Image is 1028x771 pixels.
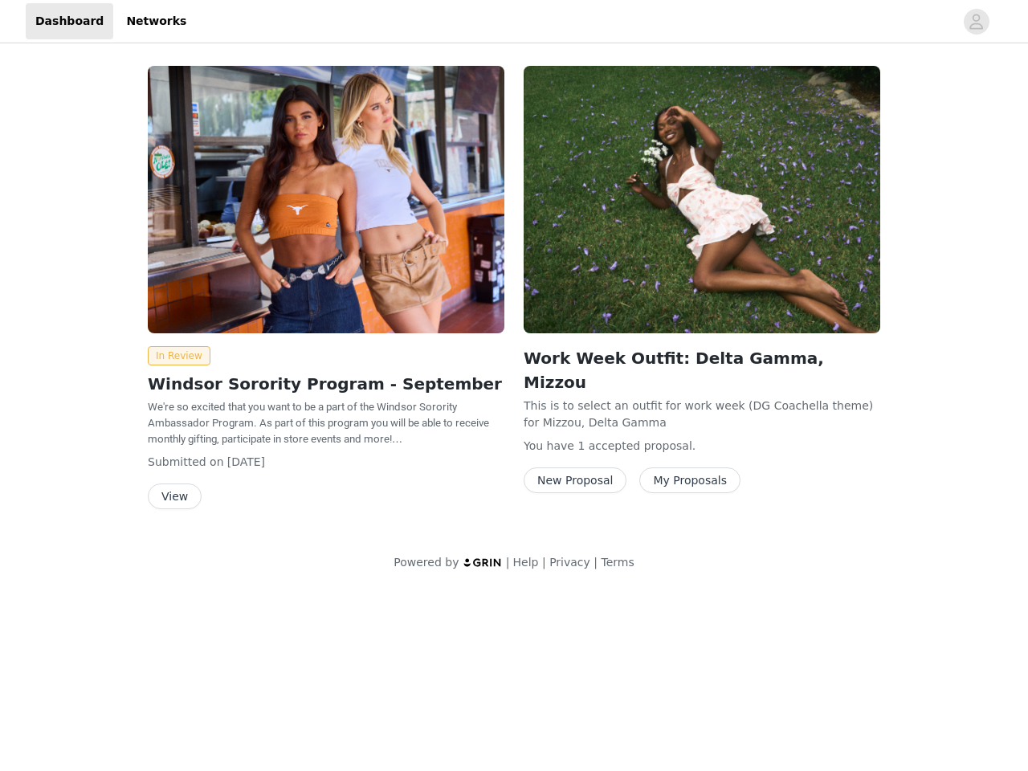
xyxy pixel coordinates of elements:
[394,556,459,569] span: Powered by
[148,401,489,445] span: We're so excited that you want to be a part of the Windsor Sorority Ambassador Program. As part o...
[639,467,740,493] button: My Proposals
[116,3,196,39] a: Networks
[148,455,224,468] span: Submitted on
[227,455,265,468] span: [DATE]
[148,372,504,396] h2: Windsor Sorority Program - September
[506,556,510,569] span: |
[542,556,546,569] span: |
[549,556,590,569] a: Privacy
[148,346,210,365] span: In Review
[513,556,539,569] a: Help
[148,66,504,333] img: Windsor
[524,346,880,394] h2: Work Week Outfit: Delta Gamma, Mizzou
[148,491,202,503] a: View
[524,438,880,455] p: You have 1 accepted proposal .
[524,66,880,333] img: Windsor
[463,557,503,568] img: logo
[26,3,113,39] a: Dashboard
[601,556,634,569] a: Terms
[524,467,626,493] button: New Proposal
[969,9,984,35] div: avatar
[524,398,880,431] p: This is to select an outfit for work week (DG Coachella theme) for Mizzou, Delta Gamma
[148,483,202,509] button: View
[594,556,598,569] span: |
